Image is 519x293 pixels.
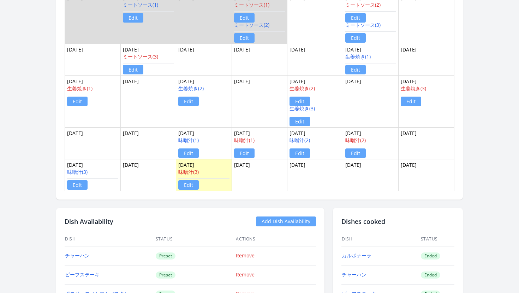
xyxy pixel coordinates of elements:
a: チャーハン [65,252,90,259]
td: [DATE] [399,75,454,127]
a: Edit [290,97,310,106]
td: [DATE] [65,127,121,159]
span: Preset [156,252,175,260]
a: Edit [234,13,255,23]
th: Dish [341,232,420,246]
a: Edit [290,117,310,126]
td: [DATE] [176,44,232,75]
a: Edit [234,148,255,158]
a: Edit [67,180,88,190]
span: Ended [421,252,440,260]
a: Edit [123,13,143,23]
td: [DATE] [120,75,176,127]
td: [DATE] [176,159,232,191]
a: Edit [345,65,366,74]
a: Edit [67,97,88,106]
td: [DATE] [343,75,399,127]
a: Remove [236,252,255,259]
a: 味噌汁(2) [290,137,310,144]
td: [DATE] [287,127,343,159]
a: Edit [178,180,199,190]
a: 味噌汁(1) [178,137,199,144]
td: [DATE] [120,44,176,75]
a: ミートソース(3) [345,22,381,28]
a: 生姜焼き(1) [345,53,371,60]
td: [DATE] [65,159,121,191]
a: Edit [345,33,366,43]
td: [DATE] [343,44,399,75]
td: [DATE] [176,75,232,127]
a: Edit [123,65,143,74]
a: 味噌汁(1) [234,137,255,144]
td: [DATE] [120,159,176,191]
a: ミートソース(1) [123,1,158,8]
th: Dish [65,232,155,246]
td: [DATE] [399,44,454,75]
td: [DATE] [120,127,176,159]
h2: Dish Availability [65,216,113,226]
td: [DATE] [65,44,121,75]
td: [DATE] [232,127,287,159]
a: カルボナーラ [342,252,371,259]
a: Edit [345,148,366,158]
th: Status [155,232,236,246]
a: ビーフステーキ [65,271,100,278]
span: Preset [156,271,175,279]
span: Ended [421,271,440,279]
a: ミートソース(2) [234,22,269,28]
td: [DATE] [343,127,399,159]
h2: Dishes cooked [341,216,454,226]
td: [DATE] [176,127,232,159]
a: 生姜焼き(3) [401,85,426,92]
td: [DATE] [232,44,287,75]
th: Actions [235,232,316,246]
a: Edit [178,97,199,106]
a: 味噌汁(2) [345,137,366,144]
a: ミートソース(3) [123,53,158,60]
a: Edit [401,97,421,106]
a: ミートソース(2) [345,1,381,8]
a: Edit [178,148,199,158]
th: Status [420,232,455,246]
td: [DATE] [399,159,454,191]
td: [DATE] [65,75,121,127]
a: Remove [236,271,255,278]
a: Edit [234,33,255,43]
a: 味噌汁(3) [67,169,88,175]
a: Add Dish Availability [256,216,316,226]
a: 味噌汁(3) [178,169,199,175]
td: [DATE] [287,75,343,127]
td: [DATE] [287,159,343,191]
a: Edit [345,13,366,23]
td: [DATE] [343,159,399,191]
a: 生姜焼き(2) [178,85,204,92]
td: [DATE] [399,127,454,159]
td: [DATE] [287,44,343,75]
a: チャーハン [342,271,366,278]
a: 生姜焼き(2) [290,85,315,92]
a: ミートソース(1) [234,1,269,8]
a: 生姜焼き(3) [290,105,315,112]
a: 生姜焼き(1) [67,85,93,92]
a: Edit [290,148,310,158]
td: [DATE] [232,75,287,127]
td: [DATE] [232,159,287,191]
